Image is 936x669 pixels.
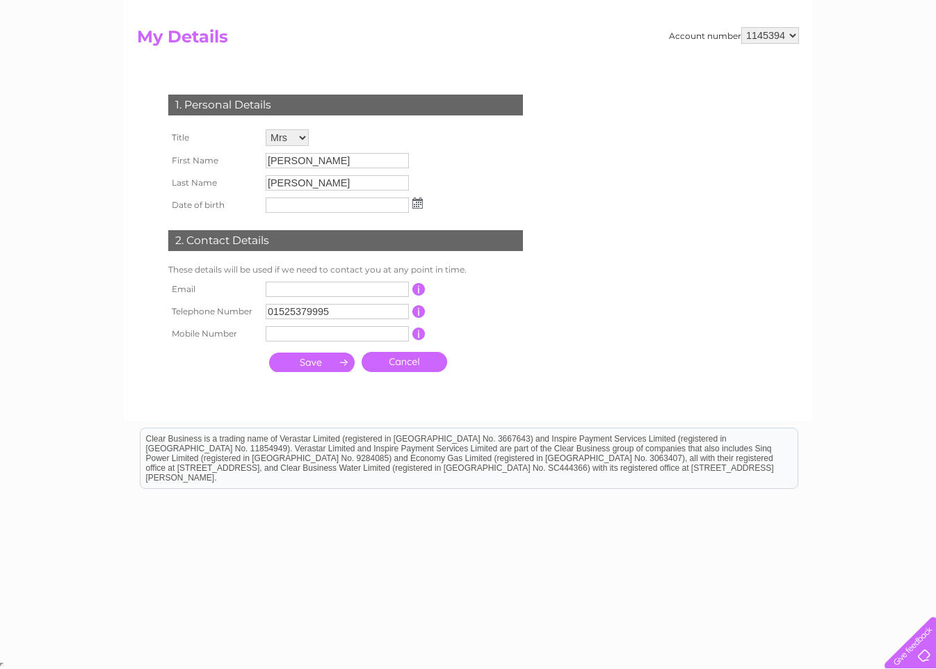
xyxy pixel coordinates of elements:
[269,353,355,372] input: Submit
[412,283,426,296] input: Information
[362,352,447,372] a: Cancel
[165,150,262,172] th: First Name
[165,172,262,194] th: Last Name
[815,59,835,70] a: Blog
[765,59,807,70] a: Telecoms
[168,95,523,115] div: 1. Personal Details
[165,323,262,345] th: Mobile Number
[412,198,423,209] img: ...
[165,278,262,300] th: Email
[691,59,718,70] a: Water
[890,59,923,70] a: Log out
[137,27,799,54] h2: My Details
[165,194,262,216] th: Date of birth
[140,8,798,67] div: Clear Business is a trading name of Verastar Limited (registered in [GEOGRAPHIC_DATA] No. 3667643...
[165,300,262,323] th: Telephone Number
[844,59,878,70] a: Contact
[165,126,262,150] th: Title
[168,230,523,251] div: 2. Contact Details
[33,36,104,79] img: logo.png
[669,27,799,44] div: Account number
[412,328,426,340] input: Information
[412,305,426,318] input: Information
[674,7,770,24] a: 0333 014 3131
[726,59,757,70] a: Energy
[165,261,526,278] td: These details will be used if we need to contact you at any point in time.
